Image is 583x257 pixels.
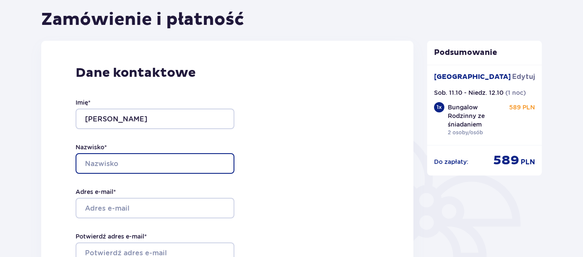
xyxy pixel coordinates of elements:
[448,103,507,129] p: Bungalow Rodzinny ze śniadaniem
[434,88,504,97] p: Sob. 11.10 - Niedz. 12.10
[76,153,234,174] input: Nazwisko
[427,48,542,58] p: Podsumowanie
[505,88,526,97] p: ( 1 noc )
[434,157,468,166] p: Do zapłaty :
[434,72,511,82] p: [GEOGRAPHIC_DATA]
[76,98,91,107] label: Imię *
[512,72,535,82] a: Edytuj
[76,232,147,241] label: Potwierdź adres e-mail *
[76,109,234,129] input: Imię
[41,9,244,30] h1: Zamówienie i płatność
[448,129,483,136] p: 2 osoby/osób
[76,65,379,81] p: Dane kontaktowe
[76,187,116,196] label: Adres e-mail *
[493,152,519,169] p: 589
[76,143,107,151] label: Nazwisko *
[521,157,535,167] p: PLN
[434,102,444,112] div: 1 x
[509,103,535,112] p: 589 PLN
[76,198,234,218] input: Adres e-mail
